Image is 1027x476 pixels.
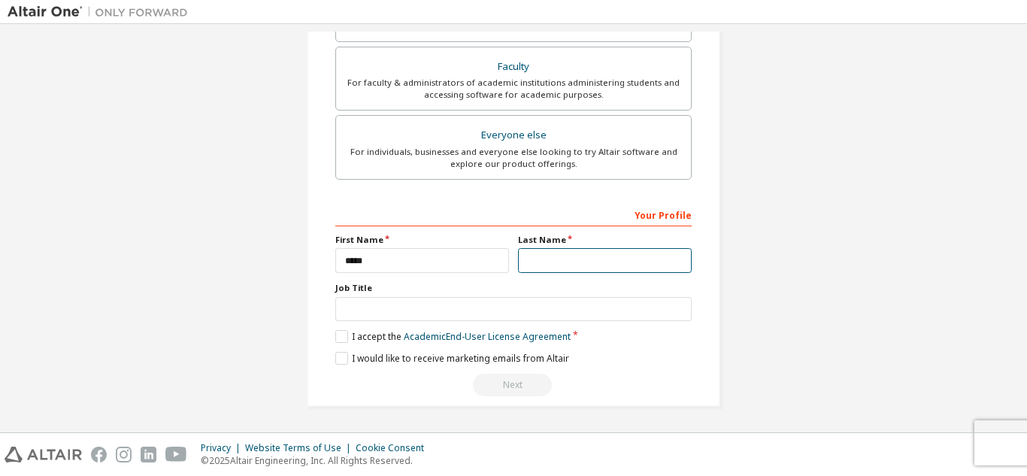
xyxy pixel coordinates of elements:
div: Your Profile [335,202,692,226]
div: Read and acccept EULA to continue [335,374,692,396]
div: Privacy [201,442,245,454]
div: For faculty & administrators of academic institutions administering students and accessing softwa... [345,77,682,101]
label: Job Title [335,282,692,294]
label: First Name [335,234,509,246]
div: Website Terms of Use [245,442,356,454]
div: For individuals, businesses and everyone else looking to try Altair software and explore our prod... [345,146,682,170]
label: Last Name [518,234,692,246]
label: I would like to receive marketing emails from Altair [335,352,569,365]
img: facebook.svg [91,447,107,462]
div: Everyone else [345,125,682,146]
img: youtube.svg [165,447,187,462]
label: I accept the [335,330,571,343]
img: instagram.svg [116,447,132,462]
img: Altair One [8,5,195,20]
img: linkedin.svg [141,447,156,462]
div: Cookie Consent [356,442,433,454]
p: © 2025 Altair Engineering, Inc. All Rights Reserved. [201,454,433,467]
a: Academic End-User License Agreement [404,330,571,343]
img: altair_logo.svg [5,447,82,462]
div: Faculty [345,56,682,77]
